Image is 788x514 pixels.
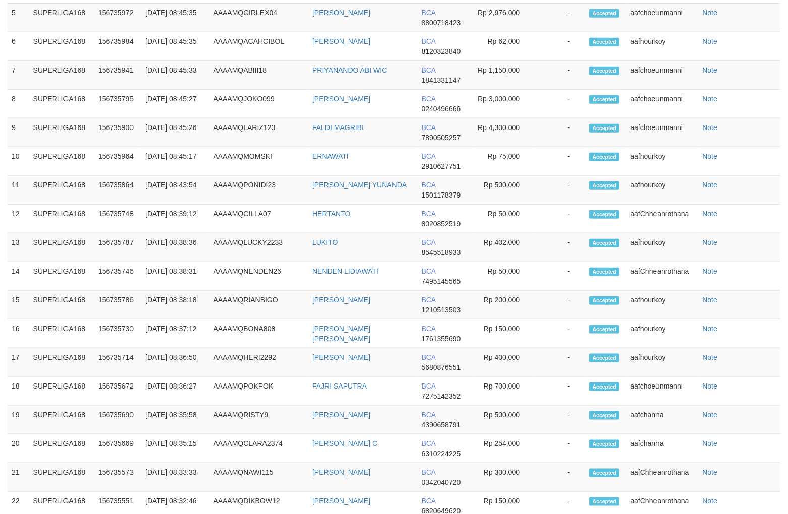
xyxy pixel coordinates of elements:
[8,319,29,348] td: 16
[535,377,585,406] td: -
[422,411,436,419] span: BCA
[627,262,699,291] td: aafChheanrothana
[8,434,29,463] td: 20
[94,406,141,434] td: 156735690
[8,61,29,90] td: 7
[312,66,387,74] a: PRIYANANDO ABI WIC
[29,319,94,348] td: SUPERLIGA168
[94,233,141,262] td: 156735787
[209,118,308,147] td: AAAAMQLARIZ123
[8,406,29,434] td: 19
[422,382,436,390] span: BCA
[627,233,699,262] td: aafhourkoy
[94,61,141,90] td: 156735941
[703,497,718,505] a: Note
[472,319,535,348] td: Rp 150,000
[141,176,209,205] td: [DATE] 08:43:54
[627,4,699,32] td: aafchoeunmanni
[535,147,585,176] td: -
[627,176,699,205] td: aafhourkoy
[312,497,370,505] a: [PERSON_NAME]
[472,90,535,118] td: Rp 3,000,000
[209,176,308,205] td: AAAAMQPONIDI23
[703,296,718,304] a: Note
[535,233,585,262] td: -
[472,205,535,233] td: Rp 50,000
[94,348,141,377] td: 156735714
[422,123,436,132] span: BCA
[627,319,699,348] td: aafhourkoy
[472,118,535,147] td: Rp 4,300,000
[8,32,29,61] td: 6
[209,377,308,406] td: AAAAMQPOKPOK
[535,32,585,61] td: -
[535,90,585,118] td: -
[422,37,436,45] span: BCA
[8,4,29,32] td: 5
[627,32,699,61] td: aafhourkoy
[29,348,94,377] td: SUPERLIGA168
[94,262,141,291] td: 156735746
[422,19,461,27] span: 8800718423
[312,152,349,160] a: ERNAWATI
[209,233,308,262] td: AAAAMQLUCKY2233
[703,9,718,17] a: Note
[141,233,209,262] td: [DATE] 08:38:36
[472,463,535,492] td: Rp 300,000
[141,4,209,32] td: [DATE] 08:45:35
[589,67,620,75] span: Accepted
[29,61,94,90] td: SUPERLIGA168
[703,210,718,218] a: Note
[535,319,585,348] td: -
[703,411,718,419] a: Note
[141,348,209,377] td: [DATE] 08:36:50
[589,95,620,104] span: Accepted
[627,61,699,90] td: aafchoeunmanni
[94,32,141,61] td: 156735984
[94,319,141,348] td: 156735730
[209,61,308,90] td: AAAAMQABIII18
[589,325,620,334] span: Accepted
[8,463,29,492] td: 21
[535,176,585,205] td: -
[472,434,535,463] td: Rp 254,000
[141,90,209,118] td: [DATE] 08:45:27
[312,210,350,218] a: HERTANTO
[312,382,367,390] a: FAJRI SAPUTRA
[627,90,699,118] td: aafchoeunmanni
[422,248,461,256] span: 8545518933
[703,152,718,160] a: Note
[535,61,585,90] td: -
[141,291,209,319] td: [DATE] 08:38:18
[703,468,718,476] a: Note
[703,325,718,333] a: Note
[589,124,620,133] span: Accepted
[8,233,29,262] td: 13
[29,147,94,176] td: SUPERLIGA168
[29,434,94,463] td: SUPERLIGA168
[589,239,620,247] span: Accepted
[422,134,461,142] span: 7890505257
[141,118,209,147] td: [DATE] 08:45:26
[94,205,141,233] td: 156735748
[312,468,370,476] a: [PERSON_NAME]
[29,291,94,319] td: SUPERLIGA168
[312,411,370,419] a: [PERSON_NAME]
[422,220,461,228] span: 8020852519
[29,463,94,492] td: SUPERLIGA168
[312,238,338,246] a: LUKITO
[535,4,585,32] td: -
[422,392,461,400] span: 7275142352
[8,262,29,291] td: 14
[422,162,461,170] span: 2910627751
[422,296,436,304] span: BCA
[312,37,370,45] a: [PERSON_NAME]
[589,9,620,18] span: Accepted
[703,123,718,132] a: Note
[209,32,308,61] td: AAAAMQACAHCIBOL
[8,147,29,176] td: 10
[703,353,718,361] a: Note
[627,377,699,406] td: aafchoeunmanni
[209,348,308,377] td: AAAAMQHERI2292
[703,95,718,103] a: Note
